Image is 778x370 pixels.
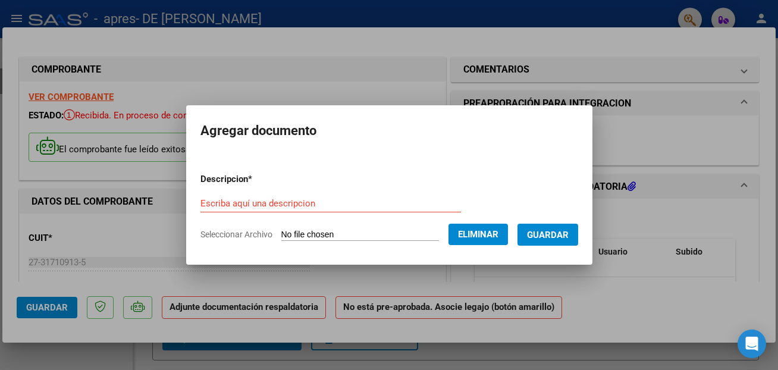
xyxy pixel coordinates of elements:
h2: Agregar documento [200,120,578,142]
div: Open Intercom Messenger [738,330,766,358]
p: Descripcion [200,173,314,186]
span: Seleccionar Archivo [200,230,272,239]
button: Eliminar [448,224,508,245]
span: Guardar [527,230,569,240]
button: Guardar [517,224,578,246]
span: Eliminar [458,229,498,240]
